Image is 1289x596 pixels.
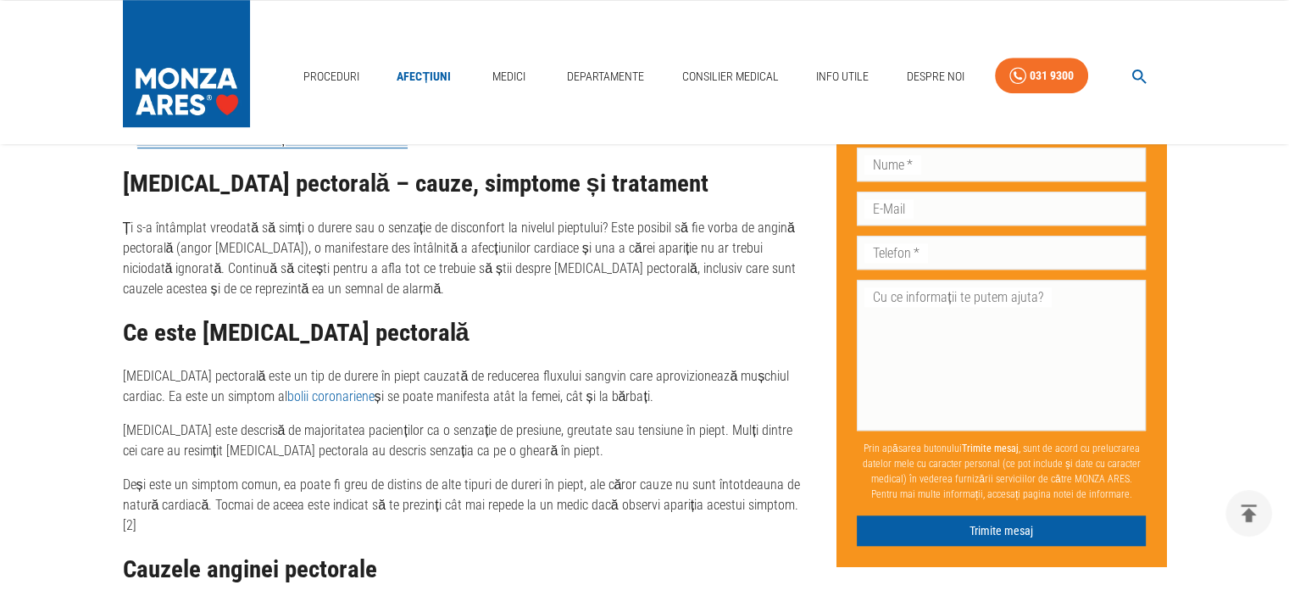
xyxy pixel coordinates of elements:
[1225,490,1272,537] button: delete
[899,59,970,94] a: Despre Noi
[560,59,651,94] a: Departamente
[857,515,1146,547] button: Trimite mesaj
[123,366,810,407] p: [MEDICAL_DATA] pectorală este un tip de durere în piept cauzată de reducerea fluxului sangvin car...
[675,59,785,94] a: Consilier Medical
[123,170,810,198] h2: [MEDICAL_DATA] pectorală – cauze, simptome și tratament
[123,421,810,461] p: [MEDICAL_DATA] este descrisă de majoritatea pacienților ca o senzație de presiune, greutate sau t...
[390,59,458,94] a: Afecțiuni
[123,475,810,536] p: Deși este un simptom comun, ea poate fi greu de distins de alte tipuri de dureri în piept, ale că...
[297,59,366,94] a: Proceduri
[123,556,810,583] h2: Cauzele anginei pectorale
[123,320,810,347] h2: Ce este [MEDICAL_DATA] pectorală
[962,443,1019,454] b: Trimite mesaj
[995,58,1088,94] a: 031 9300
[123,218,810,299] p: Ți s-a întâmplat vreodată să simți o durere sau o senzație de disconfort la nivelul pieptului? Es...
[287,388,375,404] a: bolii coronariene
[1030,65,1074,86] div: 031 9300
[809,59,875,94] a: Info Utile
[857,434,1146,509] p: Prin apăsarea butonului , sunt de acord cu prelucrarea datelor mele cu caracter personal (ce pot ...
[481,59,536,94] a: Medici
